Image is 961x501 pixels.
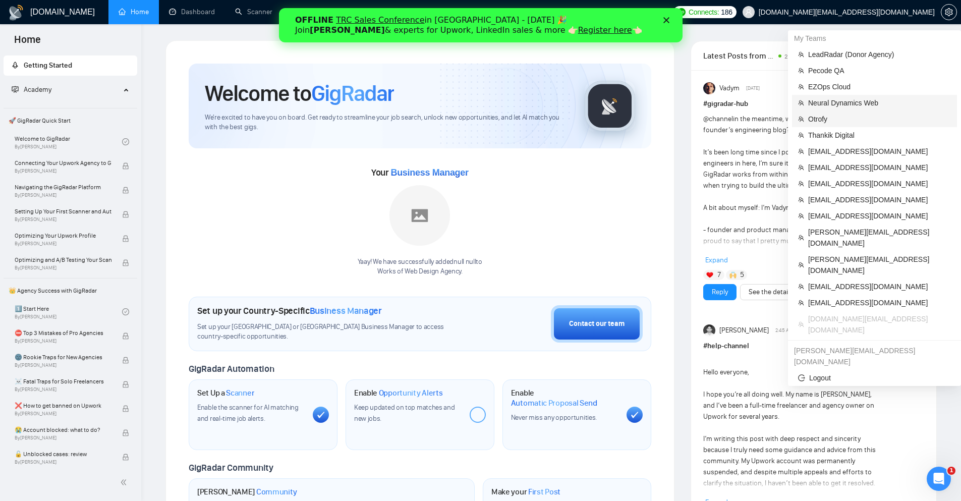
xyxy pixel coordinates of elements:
[122,357,129,364] span: lock
[197,388,254,398] h1: Set Up a
[808,114,951,125] span: Otrofy
[8,5,24,21] img: logo
[15,231,111,241] span: Optimizing Your Upwork Profile
[15,206,111,216] span: Setting Up Your First Scanner and Auto-Bidder
[941,4,957,20] button: setting
[358,257,482,276] div: Yaay! We have successfully added null null to
[798,213,804,219] span: team
[798,235,804,241] span: team
[256,487,297,497] span: Community
[703,98,924,109] h1: # gigradar-hub
[5,281,136,301] span: 👑 Agency Success with GigRadar
[808,178,951,189] span: [EMAIL_ADDRESS][DOMAIN_NAME]
[808,130,951,141] span: Thankik Digital
[389,185,450,246] img: placeholder.png
[15,435,111,441] span: By [PERSON_NAME]
[798,197,804,203] span: team
[15,376,111,386] span: ☠️ Fatal Traps for Solo Freelancers
[15,352,111,362] span: 🌚 Rookie Traps for New Agencies
[705,256,728,264] span: Expand
[941,8,956,16] span: setting
[798,51,804,58] span: team
[808,146,951,157] span: [EMAIL_ADDRESS][DOMAIN_NAME]
[798,132,804,138] span: team
[120,477,130,487] span: double-left
[122,332,129,340] span: lock
[122,405,129,412] span: lock
[703,324,715,337] img: Akshay Purohit
[311,80,394,107] span: GigRadar
[808,254,951,276] span: [PERSON_NAME][EMAIL_ADDRESS][DOMAIN_NAME]
[122,211,129,218] span: lock
[729,271,737,279] img: 🙌
[354,403,455,423] span: Keep updated on top matches and new jobs.
[15,401,111,411] span: ❌ How to get banned on Upwork
[205,80,394,107] h1: Welcome to
[511,398,597,408] span: Automatic Proposal Send
[15,265,111,271] span: By [PERSON_NAME]
[947,467,955,475] span: 1
[4,55,137,76] li: Getting Started
[354,388,443,398] h1: Enable
[122,381,129,388] span: lock
[677,8,686,16] img: upwork-logo.png
[205,113,569,132] span: We're excited to have you on board. Get ready to streamline your job search, unlock new opportuni...
[798,68,804,74] span: team
[927,467,951,491] iframe: Intercom live chat
[122,259,129,266] span: lock
[6,32,49,53] span: Home
[719,83,740,94] span: Vadym
[788,343,961,370] div: oleksandr.b+2@gigradar.io
[788,30,961,46] div: My Teams
[122,235,129,242] span: lock
[808,194,951,205] span: [EMAIL_ADDRESS][DOMAIN_NAME]
[15,241,111,247] span: By [PERSON_NAME]
[745,9,752,16] span: user
[15,255,111,265] span: Optimizing and A/B Testing Your Scanner for Better Results
[703,82,715,94] img: Vadym
[798,164,804,171] span: team
[15,425,111,435] span: 😭 Account blocked: what to do?
[798,300,804,306] span: team
[491,487,560,497] h1: Make your
[808,49,951,60] span: LeadRadar (Donor Agency)
[717,270,721,280] span: 7
[703,49,775,62] span: Latest Posts from the GigRadar Community
[310,305,382,316] span: Business Manager
[299,17,353,27] a: Register here
[189,462,273,473] span: GigRadar Community
[808,281,951,292] span: [EMAIL_ADDRESS][DOMAIN_NAME]
[390,168,468,178] span: Business Manager
[798,181,804,187] span: team
[197,487,297,497] h1: [PERSON_NAME]
[15,182,111,192] span: Navigating the GigRadar Platform
[119,8,149,16] a: homeHome
[808,97,951,108] span: Neural Dynamics Web
[798,84,804,90] span: team
[15,449,111,459] span: 🔓 Unblocked cases: review
[15,301,122,323] a: 1️⃣ Start HereBy[PERSON_NAME]
[122,187,129,194] span: lock
[15,362,111,368] span: By [PERSON_NAME]
[197,403,299,423] span: Enable the scanner for AI matching and real-time job alerts.
[719,325,769,336] span: [PERSON_NAME]
[703,341,924,352] h1: # help-channel
[721,7,732,18] span: 186
[15,459,111,465] span: By [PERSON_NAME]
[706,271,713,279] img: ❤️
[798,148,804,154] span: team
[15,386,111,393] span: By [PERSON_NAME]
[528,487,560,497] span: First Post
[122,138,129,145] span: check-circle
[24,85,51,94] span: Academy
[15,131,122,153] a: Welcome to GigRadarBy[PERSON_NAME]
[808,81,951,92] span: EZOps Cloud
[808,297,951,308] span: [EMAIL_ADDRESS][DOMAIN_NAME]
[569,318,625,329] div: Contact our team
[585,81,635,131] img: gigradar-logo.png
[775,326,793,335] span: 2:45 AM
[197,305,382,316] h1: Set up your Country-Specific
[12,86,19,93] span: fund-projection-screen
